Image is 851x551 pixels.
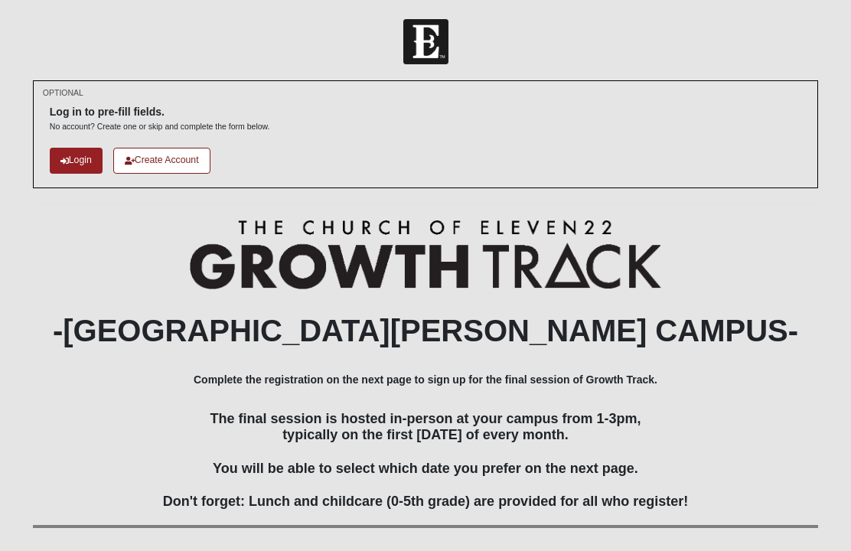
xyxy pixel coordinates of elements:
[282,427,569,442] span: typically on the first [DATE] of every month.
[50,148,103,173] a: Login
[190,220,661,289] img: Growth Track Logo
[43,87,83,99] small: OPTIONAL
[113,148,210,173] a: Create Account
[53,314,798,347] b: -[GEOGRAPHIC_DATA][PERSON_NAME] CAMPUS-
[403,19,448,64] img: Church of Eleven22 Logo
[50,121,270,132] p: No account? Create one or skip and complete the form below.
[50,106,270,119] h6: Log in to pre-fill fields.
[194,373,657,386] b: Complete the registration on the next page to sign up for the final session of Growth Track.
[210,411,641,426] span: The final session is hosted in-person at your campus from 1-3pm,
[163,494,688,509] span: Don't forget: Lunch and childcare (0-5th grade) are provided for all who register!
[213,461,638,476] span: You will be able to select which date you prefer on the next page.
